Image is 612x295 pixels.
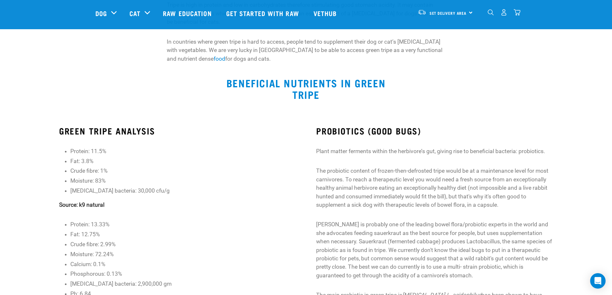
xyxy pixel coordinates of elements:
a: food [214,56,225,62]
li: [MEDICAL_DATA] bacteria: 30,000 cfu/g [70,187,296,195]
li: Moisture: 83% [70,177,296,185]
img: user.png [501,9,507,16]
li: Protein: 13.33% [70,220,296,229]
li: Protein: 11.5% [70,147,296,155]
a: Dog [95,8,107,18]
li: Phosphorous: 0.13% [70,270,296,278]
a: Cat [129,8,140,18]
li: [MEDICAL_DATA] bacteria: 2,900,000 gm [70,280,296,288]
li: Crude fibre: 1% [70,167,296,175]
li: Calcium: 0.1% [70,260,296,268]
a: Raw Education [156,0,219,26]
div: Open Intercom Messenger [590,273,606,289]
strong: Source: k9 natural [59,202,104,208]
p: In countries where green tripe is hard to access, people tend to supplement their dog or cat’s [M... [167,38,445,63]
li: Fat: 3.8% [70,157,296,165]
img: home-icon-1@2x.png [488,9,494,15]
img: home-icon@2x.png [514,9,520,16]
p: [PERSON_NAME] is probably one of the leading bowel flora/probiotic experts in the world and she a... [316,220,553,280]
img: van-moving.png [418,9,426,15]
h3: PROBIOTICS (GOOD BUGS) [316,126,553,136]
a: Get started with Raw [220,0,307,26]
li: Crude fibre: 2.99% [70,240,296,248]
h2: BENEFICIAL NUTRIENTS IN GREEN TRIPE [215,77,397,100]
span: Set Delivery Area [430,12,467,14]
p: The probiotic content of frozen-then-defrosted tripe would be at a maintenance level for most car... [316,167,553,209]
li: Fat: 12.75% [70,230,296,239]
p: Plant matter ferments within the herbivore’s gut, giving rise to beneficial bacteria: probiotics. [316,147,553,155]
h3: GREEN TRIPE ANALYSIS [59,126,296,136]
a: Vethub [307,0,345,26]
li: Moisture: 72.24% [70,250,296,258]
